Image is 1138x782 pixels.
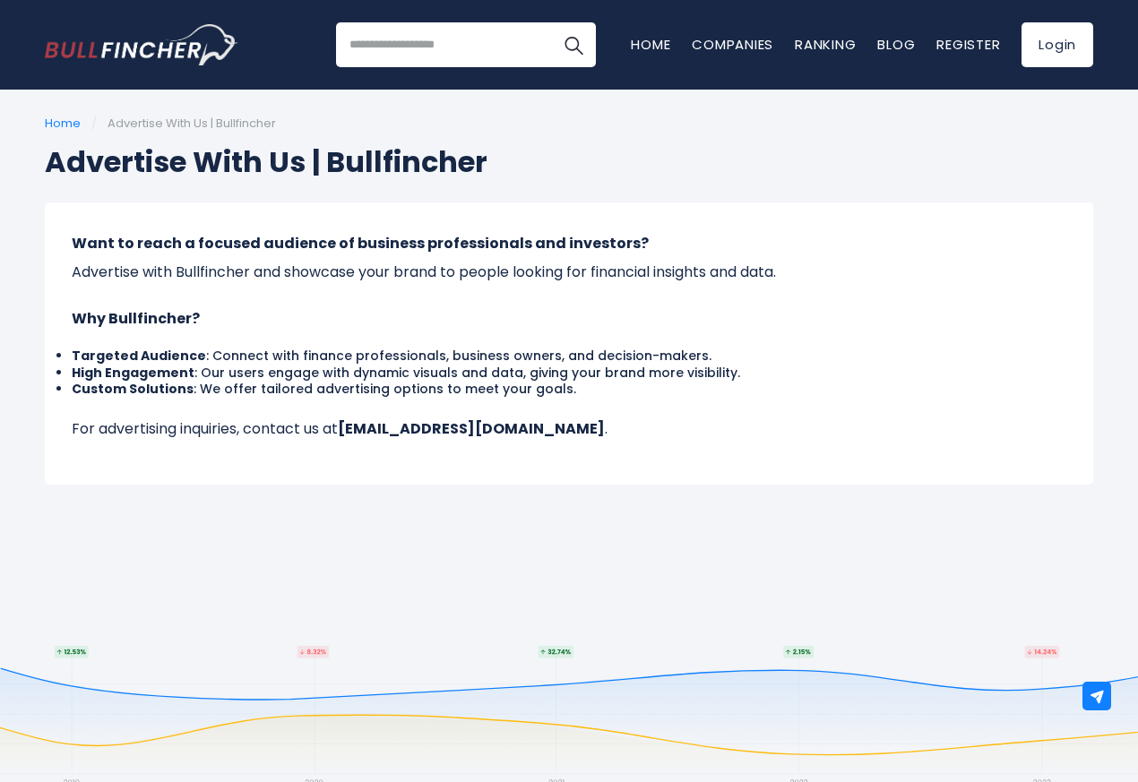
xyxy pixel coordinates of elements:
[72,380,194,398] strong: Custom Solutions
[72,381,1066,397] li: : We offer tailored advertising options to meet your goals.
[338,418,605,439] strong: [EMAIL_ADDRESS][DOMAIN_NAME]
[72,348,1066,364] li: : Connect with finance professionals, business owners, and decision-makers.
[108,115,276,132] span: Advertise With Us | Bullfincher
[795,35,856,54] a: Ranking
[45,141,1093,184] h1: Advertise With Us | Bullfincher
[936,35,1000,54] a: Register
[45,24,238,65] img: Bullfincher logo
[72,229,1066,287] p: Advertise with Bullfincher and showcase your brand to people looking for financial insights and d...
[72,308,200,329] strong: Why Bullfincher?
[72,364,194,382] strong: High Engagement
[72,347,206,365] strong: Targeted Audience
[1022,22,1093,67] a: Login
[72,415,1066,443] p: For advertising inquiries, contact us at .
[692,35,773,54] a: Companies
[877,35,915,54] a: Blog
[72,365,1066,381] li: : Our users engage with dynamic visuals and data, giving your brand more visibility.
[45,115,81,132] a: Home
[45,24,237,65] a: Go to homepage
[631,35,670,54] a: Home
[72,233,649,254] strong: Want to reach a focused audience of business professionals and investors?
[45,116,1093,132] ul: /
[551,22,596,67] button: Search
